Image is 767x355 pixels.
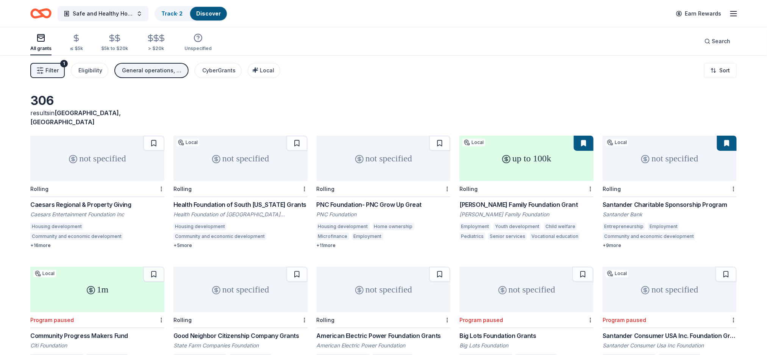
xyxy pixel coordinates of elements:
[462,139,485,146] div: Local
[173,200,308,209] div: Health Foundation of South [US_STATE] Grants
[459,211,594,218] div: [PERSON_NAME] Family Foundation
[30,109,121,126] span: [GEOGRAPHIC_DATA], [GEOGRAPHIC_DATA]
[70,31,83,55] button: ≤ $5k
[352,233,383,240] div: Employment
[30,93,164,108] div: 306
[70,45,83,52] div: ≤ $5k
[530,233,580,240] div: Vocational education
[173,331,308,340] div: Good Neighbor Citizenship Company Grants
[184,30,212,55] button: Unspecified
[488,233,527,240] div: Senior services
[33,270,56,277] div: Local
[603,242,737,249] div: + 9 more
[544,223,577,230] div: Child welfare
[30,242,164,249] div: + 16 more
[317,331,451,340] div: American Electric Power Foundation Grants
[317,242,451,249] div: + 11 more
[45,66,59,75] span: Filter
[459,223,491,230] div: Employment
[317,223,370,230] div: Housing development
[459,186,478,192] div: Rolling
[603,186,621,192] div: Rolling
[30,223,83,230] div: Housing development
[260,67,274,74] span: Local
[30,136,164,249] a: not specifiedRollingCaesars Regional & Property GivingCaesars Entertainment Foundation IncHousing...
[603,211,737,218] div: Santander Bank
[71,63,108,78] button: Eligibility
[672,7,726,20] a: Earn Rewards
[184,45,212,52] div: Unspecified
[30,5,52,22] a: Home
[202,66,236,75] div: CyberGrants
[146,45,166,52] div: > $20k
[712,37,731,46] span: Search
[30,267,164,312] div: 1m
[459,136,594,181] div: up to 100k
[30,331,164,340] div: Community Progress Makers Fund
[155,6,228,21] button: Track· 2Discover
[196,10,221,17] a: Discover
[30,200,164,209] div: Caesars Regional & Property Giving
[161,10,183,17] a: Track· 2
[459,331,594,340] div: Big Lots Foundation Grants
[30,108,164,127] div: results
[704,63,737,78] button: Sort
[101,45,128,52] div: $5k to $20k
[173,211,308,218] div: Health Foundation of [GEOGRAPHIC_DATA][US_STATE]
[317,233,349,240] div: Microfinance
[494,223,541,230] div: Youth development
[373,223,414,230] div: Home ownership
[30,233,123,240] div: Community and economic development
[603,267,737,312] div: not specified
[698,34,737,49] button: Search
[173,136,308,181] div: not specified
[459,342,594,349] div: Big Lots Foundation
[648,223,679,230] div: Employment
[73,9,133,18] span: Safe and Healthy Homes
[317,186,335,192] div: Rolling
[317,342,451,349] div: American Electric Power Foundation
[58,6,148,21] button: Safe and Healthy Homes
[173,317,192,323] div: Rolling
[317,317,335,323] div: Rolling
[317,136,451,249] a: not specifiedRollingPNC Foundation- PNC Grow Up GreatPNC FoundationHousing developmentHome owners...
[603,317,646,323] div: Program paused
[173,186,192,192] div: Rolling
[603,233,695,240] div: Community and economic development
[30,317,74,323] div: Program paused
[603,331,737,340] div: Santander Consumer USA Inc. Foundation Grant
[173,267,308,312] div: not specified
[173,242,308,249] div: + 5 more
[30,63,65,78] button: Filter1
[317,267,451,312] div: not specified
[173,136,308,249] a: not specifiedLocalRollingHealth Foundation of South [US_STATE] GrantsHealth Foundation of [GEOGRA...
[173,342,308,349] div: State Farm Companies Foundation
[114,63,189,78] button: General operations, Projects & programming, Training and capacity building
[459,267,594,312] div: not specified
[459,136,594,242] a: up to 100kLocalRolling[PERSON_NAME] Family Foundation Grant[PERSON_NAME] Family FoundationEmploym...
[30,109,121,126] span: in
[459,233,485,240] div: Pediatrics
[248,63,280,78] button: Local
[195,63,242,78] button: CyberGrants
[30,342,164,349] div: Citi Foundation
[78,66,102,75] div: Eligibility
[603,136,737,249] a: not specifiedLocalRollingSantander Charitable Sponsorship ProgramSantander BankEntrepreneurshipEm...
[30,211,164,218] div: Caesars Entertainment Foundation Inc
[60,60,68,67] div: 1
[603,223,645,230] div: Entrepreneurship
[126,233,157,240] div: Employment
[30,45,52,52] div: All grants
[459,200,594,209] div: [PERSON_NAME] Family Foundation Grant
[122,66,183,75] div: General operations, Projects & programming, Training and capacity building
[459,317,503,323] div: Program paused
[603,200,737,209] div: Santander Charitable Sponsorship Program
[30,186,48,192] div: Rolling
[101,31,128,55] button: $5k to $20k
[173,233,266,240] div: Community and economic development
[317,200,451,209] div: PNC Foundation- PNC Grow Up Great
[30,30,52,55] button: All grants
[606,270,628,277] div: Local
[317,136,451,181] div: not specified
[173,223,227,230] div: Housing development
